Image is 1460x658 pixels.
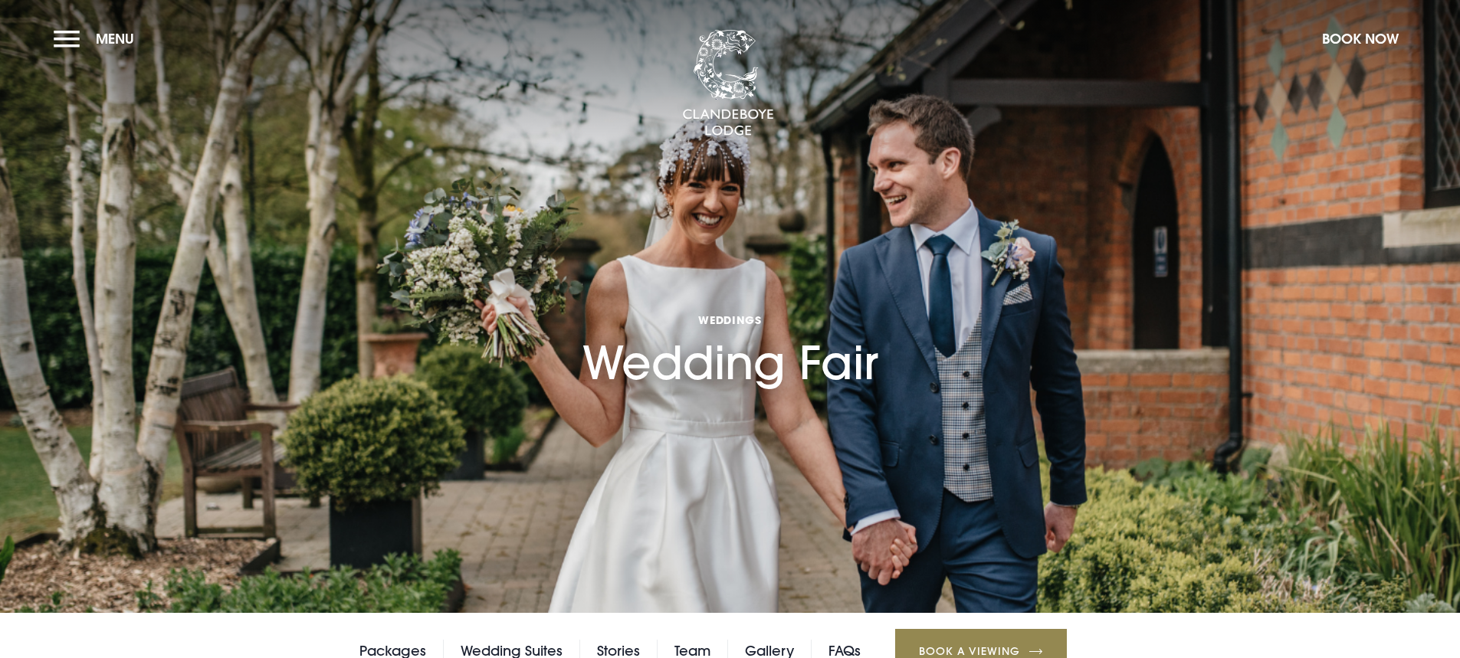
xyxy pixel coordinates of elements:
img: Clandeboye Lodge [682,30,774,137]
h1: Wedding Fair [582,231,878,389]
button: Book Now [1314,22,1406,55]
span: Menu [96,30,134,47]
button: Menu [54,22,142,55]
span: Weddings [582,313,878,327]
